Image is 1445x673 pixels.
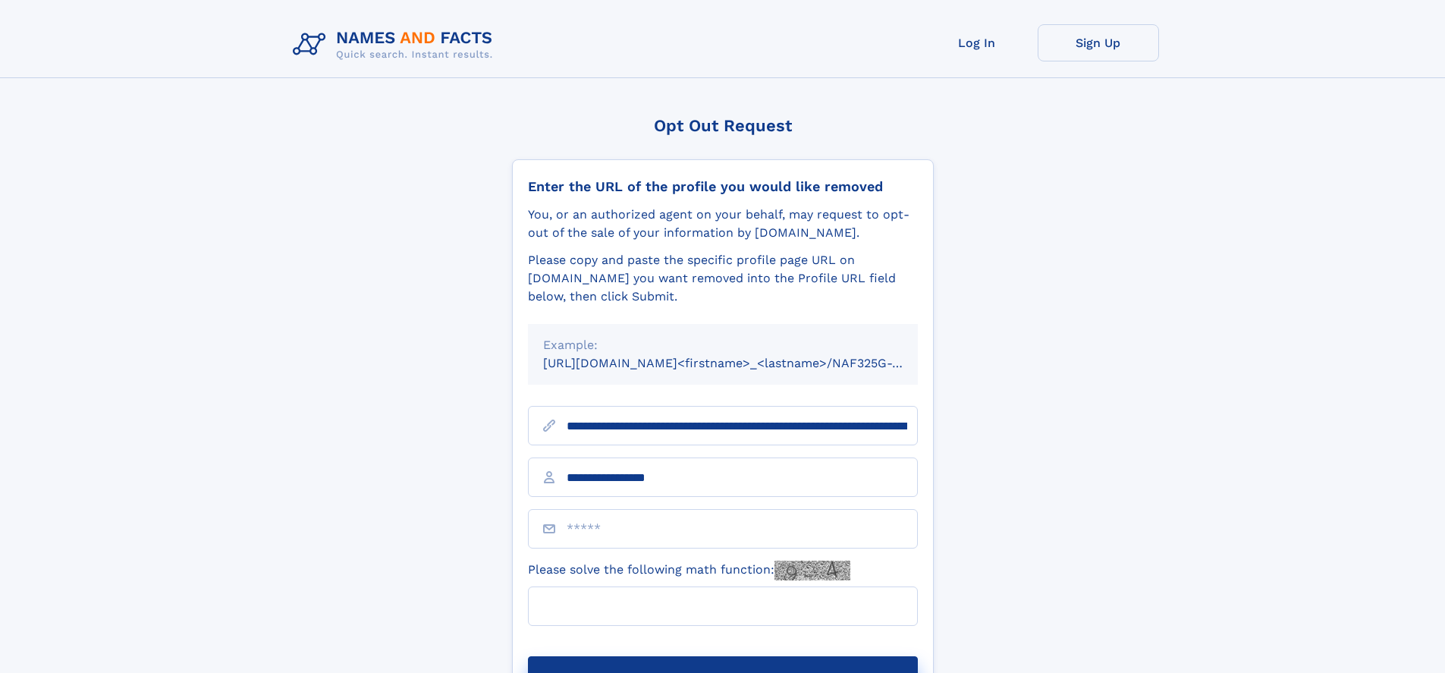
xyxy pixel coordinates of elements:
div: Please copy and paste the specific profile page URL on [DOMAIN_NAME] you want removed into the Pr... [528,251,918,306]
div: You, or an authorized agent on your behalf, may request to opt-out of the sale of your informatio... [528,206,918,242]
div: Opt Out Request [512,116,934,135]
label: Please solve the following math function: [528,561,850,580]
a: Sign Up [1038,24,1159,61]
a: Log In [916,24,1038,61]
div: Enter the URL of the profile you would like removed [528,178,918,195]
small: [URL][DOMAIN_NAME]<firstname>_<lastname>/NAF325G-xxxxxxxx [543,356,947,370]
div: Example: [543,336,903,354]
img: Logo Names and Facts [287,24,505,65]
